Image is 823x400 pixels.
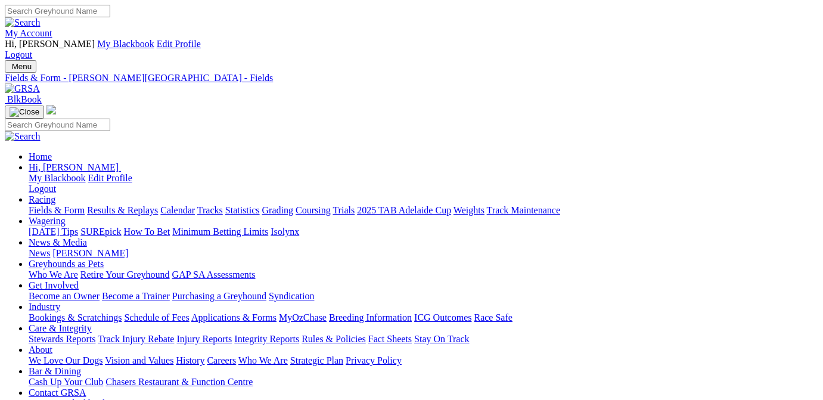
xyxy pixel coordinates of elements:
div: Care & Integrity [29,334,818,345]
a: Logout [29,184,56,194]
a: Race Safe [474,312,512,323]
a: Weights [454,205,485,215]
a: How To Bet [124,227,170,237]
a: News & Media [29,237,87,247]
button: Toggle navigation [5,106,44,119]
div: Racing [29,205,818,216]
div: My Account [5,39,818,60]
a: Tracks [197,205,223,215]
div: Industry [29,312,818,323]
a: Injury Reports [176,334,232,344]
a: Applications & Forms [191,312,277,323]
a: History [176,355,204,365]
a: Wagering [29,216,66,226]
a: Cash Up Your Club [29,377,103,387]
a: Racing [29,194,55,204]
a: Calendar [160,205,195,215]
a: Become a Trainer [102,291,170,301]
a: Who We Are [238,355,288,365]
a: [PERSON_NAME] [52,248,128,258]
img: Search [5,131,41,142]
img: Search [5,17,41,28]
a: Vision and Values [105,355,173,365]
img: GRSA [5,83,40,94]
a: Statistics [225,205,260,215]
a: ICG Outcomes [414,312,471,323]
div: Hi, [PERSON_NAME] [29,173,818,194]
a: Grading [262,205,293,215]
a: MyOzChase [279,312,327,323]
a: Coursing [296,205,331,215]
a: Minimum Betting Limits [172,227,268,237]
a: Breeding Information [329,312,412,323]
a: Care & Integrity [29,323,92,333]
span: Hi, [PERSON_NAME] [5,39,95,49]
input: Search [5,5,110,17]
a: Who We Are [29,269,78,280]
a: Greyhounds as Pets [29,259,104,269]
div: Get Involved [29,291,818,302]
div: Bar & Dining [29,377,818,387]
a: Track Injury Rebate [98,334,174,344]
a: We Love Our Dogs [29,355,103,365]
a: Fields & Form [29,205,85,215]
a: Rules & Policies [302,334,366,344]
a: GAP SA Assessments [172,269,256,280]
a: [DATE] Tips [29,227,78,237]
a: Chasers Restaurant & Function Centre [105,377,253,387]
a: Results & Replays [87,205,158,215]
a: Industry [29,302,60,312]
a: SUREpick [80,227,121,237]
a: Careers [207,355,236,365]
a: My Account [5,28,52,38]
a: Purchasing a Greyhound [172,291,266,301]
input: Search [5,119,110,131]
a: Trials [333,205,355,215]
a: My Blackbook [97,39,154,49]
a: Stay On Track [414,334,469,344]
div: Wagering [29,227,818,237]
a: Bookings & Scratchings [29,312,122,323]
a: Hi, [PERSON_NAME] [29,162,121,172]
a: Fact Sheets [368,334,412,344]
a: Contact GRSA [29,387,86,398]
a: Get Involved [29,280,79,290]
a: Retire Your Greyhound [80,269,170,280]
div: Greyhounds as Pets [29,269,818,280]
a: Syndication [269,291,314,301]
a: Strategic Plan [290,355,343,365]
img: logo-grsa-white.png [46,105,56,114]
a: Bar & Dining [29,366,81,376]
a: Isolynx [271,227,299,237]
a: Become an Owner [29,291,100,301]
div: About [29,355,818,366]
span: BlkBook [7,94,42,104]
a: 2025 TAB Adelaide Cup [357,205,451,215]
span: Menu [12,62,32,71]
a: My Blackbook [29,173,86,183]
a: News [29,248,50,258]
a: Edit Profile [88,173,132,183]
a: Home [29,151,52,162]
a: Stewards Reports [29,334,95,344]
a: Fields & Form - [PERSON_NAME][GEOGRAPHIC_DATA] - Fields [5,73,818,83]
a: Track Maintenance [487,205,560,215]
a: Privacy Policy [346,355,402,365]
span: Hi, [PERSON_NAME] [29,162,119,172]
button: Toggle navigation [5,60,36,73]
a: Edit Profile [157,39,201,49]
a: BlkBook [5,94,42,104]
a: Integrity Reports [234,334,299,344]
div: News & Media [29,248,818,259]
a: About [29,345,52,355]
a: Schedule of Fees [124,312,189,323]
a: Logout [5,49,32,60]
img: Close [10,107,39,117]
